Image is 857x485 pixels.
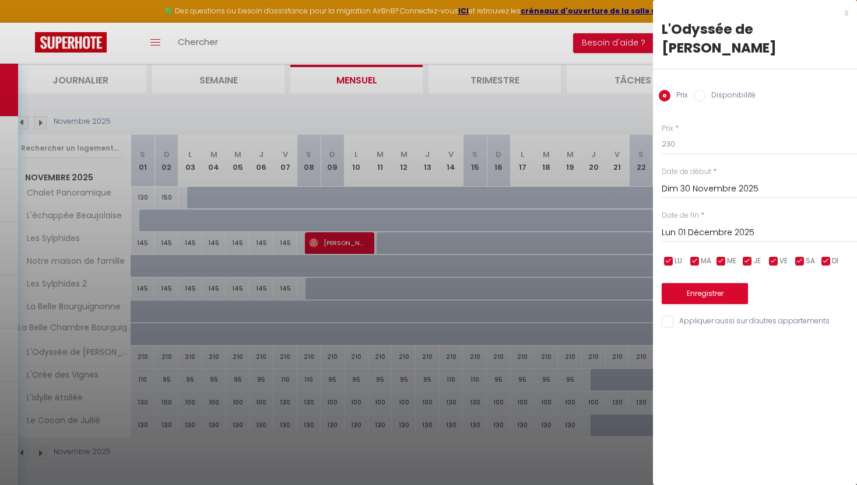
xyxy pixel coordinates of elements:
label: Date de fin [662,210,699,221]
span: ME [727,256,736,267]
label: Prix [662,123,673,134]
span: JE [753,256,761,267]
label: Date de début [662,166,711,177]
div: L'Odyssée de [PERSON_NAME] [662,20,848,57]
label: Prix [670,90,688,103]
span: VE [779,256,788,267]
button: Ouvrir le widget de chat LiveChat [9,5,44,40]
span: SA [806,256,815,267]
div: x [653,6,848,20]
span: LU [675,256,682,267]
button: Enregistrer [662,283,748,304]
label: Disponibilité [705,90,756,103]
span: MA [701,256,711,267]
span: DI [832,256,838,267]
